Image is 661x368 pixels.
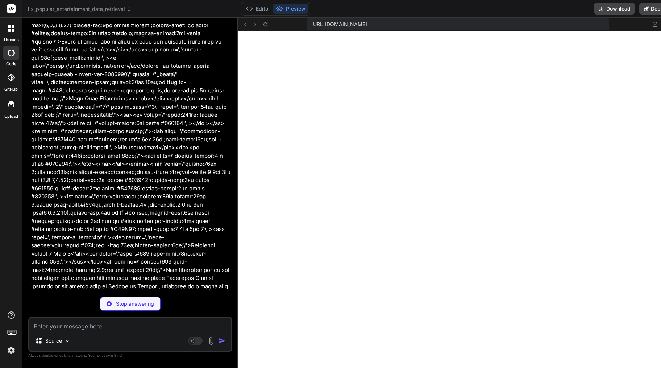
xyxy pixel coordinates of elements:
[116,300,154,307] p: Stop answering
[6,61,16,67] label: code
[97,353,110,357] span: privacy
[64,338,70,344] img: Pick Models
[4,86,18,92] label: GitHub
[207,337,215,345] img: attachment
[28,352,232,359] p: Always double-check its answers. Your in Bind
[273,4,308,14] button: Preview
[28,5,132,13] span: fix_popular_entertainment_data_retrieval
[594,3,635,15] button: Download
[218,337,225,344] img: icon
[5,344,17,356] img: settings
[4,113,18,120] label: Upload
[3,37,19,43] label: threads
[311,21,367,28] span: [URL][DOMAIN_NAME]
[243,4,273,14] button: Editor
[45,337,62,344] p: Source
